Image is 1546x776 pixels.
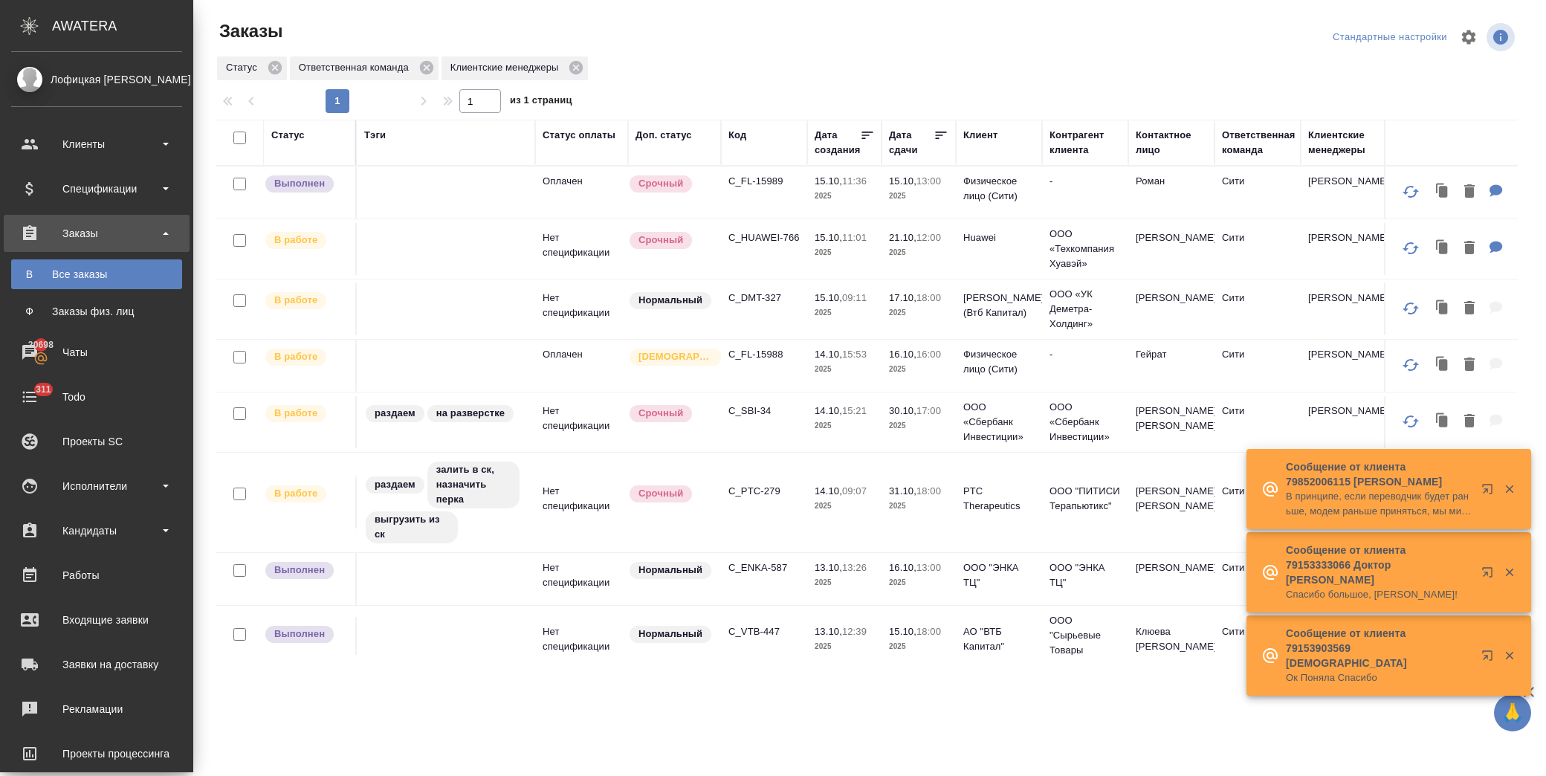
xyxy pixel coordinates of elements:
[815,175,842,187] p: 15.10,
[1286,626,1472,670] p: Сообщение от клиента 79153903569 [DEMOGRAPHIC_DATA]
[442,56,589,80] div: Клиентские менеджеры
[963,128,997,143] div: Клиент
[1457,233,1482,264] button: Удалить
[535,553,628,605] td: Нет спецификации
[1429,350,1457,381] button: Клонировать
[1128,617,1215,669] td: Клюева [PERSON_NAME]
[11,698,182,720] div: Рекламации
[535,340,628,392] td: Оплачен
[1215,476,1301,528] td: Сити
[916,292,941,303] p: 18:00
[274,293,317,308] p: В работе
[815,575,874,590] p: 2025
[728,291,800,305] p: C_DMT-327
[4,334,190,371] a: 20698Чаты
[274,627,325,641] p: Выполнен
[264,624,348,644] div: Выставляет ПМ после сдачи и проведения начислений. Последний этап для ПМа
[11,259,182,289] a: ВВсе заказы
[1286,489,1472,519] p: В принципе, если переводчик будет раньше, модем раньше приняться, мы минут через 15-20 будем уже на
[889,626,916,637] p: 15.10,
[535,283,628,335] td: Нет спецификации
[1128,553,1215,605] td: [PERSON_NAME]
[889,362,948,377] p: 2025
[274,406,317,421] p: В работе
[628,230,714,250] div: Выставляется автоматически, если на указанный объем услуг необходимо больше времени в стандартном...
[889,575,948,590] p: 2025
[916,562,941,573] p: 13:00
[1494,566,1524,579] button: Закрыть
[1308,128,1380,158] div: Клиентские менеджеры
[638,233,683,248] p: Срочный
[535,223,628,275] td: Нет спецификации
[842,485,867,497] p: 09:07
[916,405,941,416] p: 17:00
[635,128,692,143] div: Доп. статус
[638,176,683,191] p: Срочный
[436,406,505,421] p: на разверстке
[1494,482,1524,496] button: Закрыть
[728,174,800,189] p: C_FL-15989
[1215,396,1301,448] td: Сити
[4,557,190,594] a: Работы
[450,60,564,75] p: Клиентские менеджеры
[815,232,842,243] p: 15.10,
[1451,19,1487,55] span: Настроить таблицу
[916,626,941,637] p: 18:00
[628,404,714,424] div: Выставляется автоматически, если на указанный объем услуг необходимо больше времени в стандартном...
[1457,177,1482,207] button: Удалить
[535,617,628,669] td: Нет спецификации
[264,347,348,367] div: Выставляет ПМ после принятия заказа от КМа
[638,293,702,308] p: Нормальный
[27,382,60,397] span: 311
[375,477,415,492] p: раздаем
[916,485,941,497] p: 18:00
[628,624,714,644] div: Статус по умолчанию для стандартных заказов
[963,291,1035,320] p: [PERSON_NAME] (Втб Капитал)
[889,232,916,243] p: 21.10,
[963,624,1035,654] p: АО "ВТБ Капитал"
[274,176,325,191] p: Выполнен
[1457,407,1482,437] button: Удалить
[815,562,842,573] p: 13.10,
[963,174,1035,204] p: Физическое лицо (Сити)
[963,347,1035,377] p: Физическое лицо (Сити)
[264,174,348,194] div: Выставляет ПМ после сдачи и проведения начислений. Последний этап для ПМа
[11,430,182,453] div: Проекты SC
[842,232,867,243] p: 11:01
[815,189,874,204] p: 2025
[271,128,305,143] div: Статус
[11,564,182,586] div: Работы
[638,563,702,578] p: Нормальный
[274,233,317,248] p: В работе
[510,91,572,113] span: из 1 страниц
[1286,670,1472,685] p: Ок Поняла Спасибо
[916,175,941,187] p: 13:00
[375,512,449,542] p: выгрузить из ск
[4,691,190,728] a: Рекламации
[1222,128,1296,158] div: Ответственная команда
[1393,291,1429,326] button: Обновить
[11,341,182,363] div: Чаты
[963,230,1035,245] p: Huawei
[889,418,948,433] p: 2025
[1301,223,1387,275] td: [PERSON_NAME]
[264,230,348,250] div: Выставляет ПМ после принятия заказа от КМа
[1215,283,1301,335] td: Сити
[1128,396,1215,448] td: [PERSON_NAME] [PERSON_NAME]
[1049,128,1121,158] div: Контрагент клиента
[1429,177,1457,207] button: Клонировать
[11,653,182,676] div: Заявки на доставку
[1215,340,1301,392] td: Сити
[1049,174,1121,189] p: -
[11,71,182,88] div: Лофицкая [PERSON_NAME]
[889,305,948,320] p: 2025
[963,400,1035,444] p: ООО «Сбербанк Инвестиции»
[11,222,182,245] div: Заказы
[264,560,348,581] div: Выставляет ПМ после сдачи и проведения начислений. Последний этап для ПМа
[1301,283,1387,335] td: [PERSON_NAME]
[1393,174,1429,210] button: Обновить
[842,562,867,573] p: 13:26
[1049,400,1121,444] p: ООО «Сбербанк Инвестиции»
[216,19,282,43] span: Заказы
[815,499,874,514] p: 2025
